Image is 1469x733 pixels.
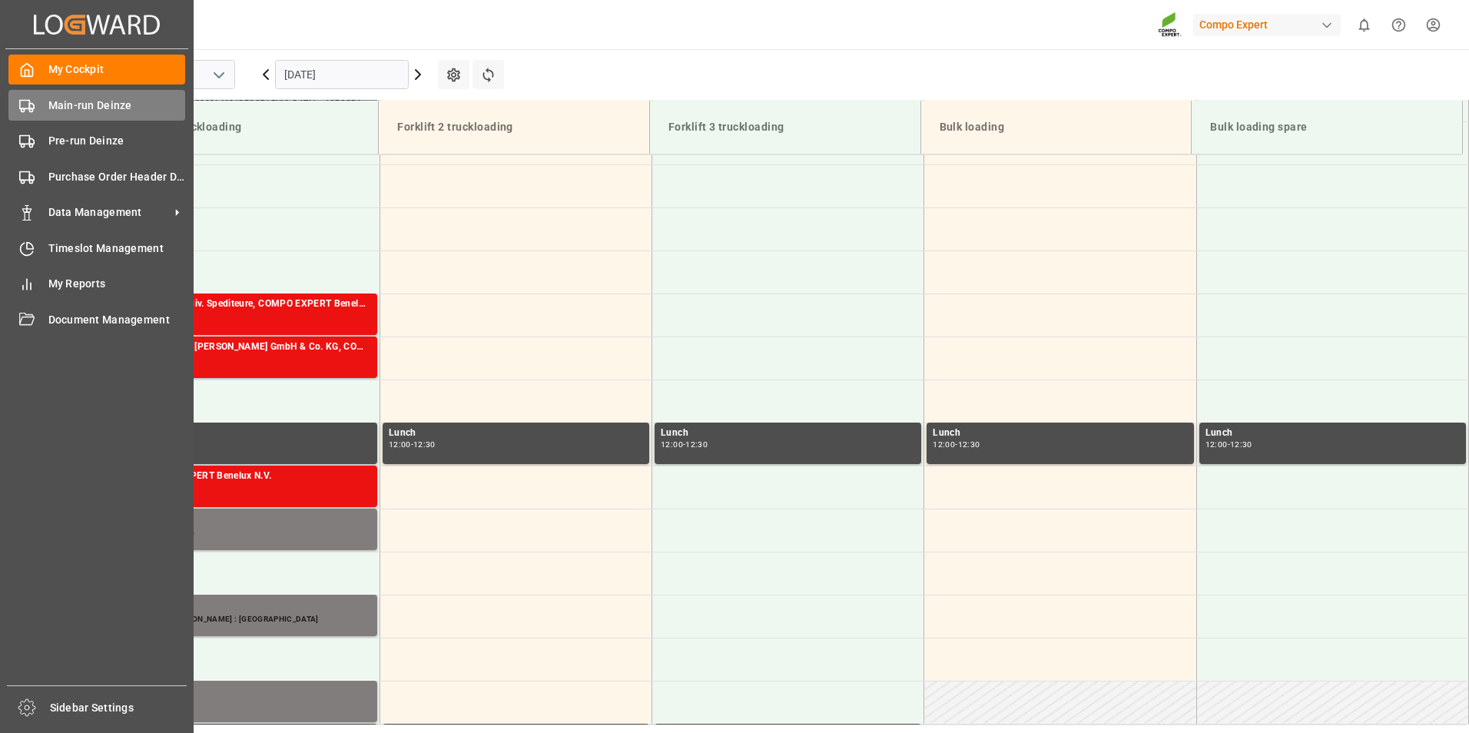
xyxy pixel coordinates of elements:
div: , [116,598,371,613]
div: 12:00 [933,441,955,448]
a: Pre-run Deinze [8,126,185,156]
div: Main ref : 14051503 [116,484,371,497]
button: open menu [207,63,230,87]
div: Main ref : DISTRILOG [116,527,371,540]
div: , [116,684,371,699]
span: Document Management [48,312,186,328]
input: DD.MM.YYYY [275,60,409,89]
a: Timeslot Management [8,233,185,263]
button: show 0 new notifications [1347,8,1381,42]
div: - [955,441,957,448]
div: Lunch [661,426,915,441]
span: Pre-run Deinze [48,133,186,149]
a: My Cockpit [8,55,185,85]
div: Bulk loading spare [1204,113,1450,141]
div: Main ref : DEMATRA [116,699,371,712]
button: Help Center [1381,8,1416,42]
div: Lunch [116,426,371,441]
div: Main ref : 14051795 [116,355,371,368]
span: Data Management [48,204,170,221]
a: Purchase Order Header Deinze [8,161,185,191]
div: Forklift 2 truckloading [391,113,637,141]
div: 12:00 [661,441,683,448]
div: Forklift 3 truckloading [662,113,908,141]
div: 12:30 [1230,441,1252,448]
span: Purchase Order Header Deinze [48,169,186,185]
div: Lunch [1205,426,1460,441]
div: Abholung durch div. Spediteure, COMPO EXPERT Benelux N.V. [116,297,371,312]
span: Main-run Deinze [48,98,186,114]
span: Timeslot Management [48,240,186,257]
div: Lunch [389,426,643,441]
div: - [683,441,685,448]
span: Sidebar Settings [50,700,187,716]
span: My Cockpit [48,61,186,78]
div: Forklift 1 truckloading [120,113,366,141]
div: 12:00 [1205,441,1228,448]
div: 12:00 [389,441,411,448]
div: [PERSON_NAME]. [PERSON_NAME] GmbH & Co. KG, COMPO EXPERT Benelux N.V. [116,340,371,355]
span: My Reports [48,276,186,292]
div: , [116,512,371,527]
div: - [1228,441,1230,448]
div: 12:30 [685,441,708,448]
div: Lunch [933,426,1187,441]
button: Compo Expert [1193,10,1347,39]
div: 12:30 [958,441,980,448]
div: 12:30 [413,441,436,448]
a: Main-run Deinze [8,90,185,120]
div: WTA, COMPO EXPERT Benelux N.V. [116,469,371,484]
div: Compo Expert [1193,14,1341,36]
div: Bulk loading [933,113,1179,141]
img: Screenshot%202023-09-29%20at%2010.02.21.png_1712312052.png [1158,12,1182,38]
div: Main ref : TEL.[PERSON_NAME] : [GEOGRAPHIC_DATA] [116,613,371,626]
div: - [411,441,413,448]
div: Main ref : 14051510 [116,312,371,325]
